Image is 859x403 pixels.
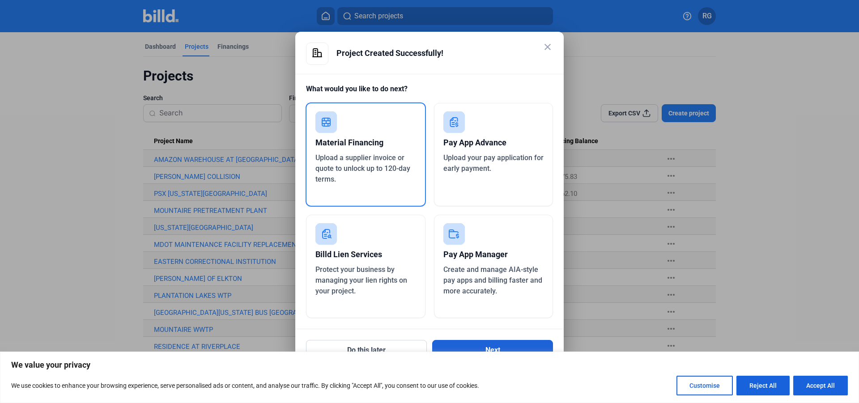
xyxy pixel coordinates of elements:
[315,265,407,295] span: Protect your business by managing your lien rights on your project.
[432,340,553,361] button: Next
[443,265,542,295] span: Create and manage AIA-style pay apps and billing faster and more accurately.
[315,133,416,153] div: Material Financing
[315,153,410,183] span: Upload a supplier invoice or quote to unlock up to 120-day terms.
[736,376,790,395] button: Reject All
[793,376,848,395] button: Accept All
[11,380,479,391] p: We use cookies to enhance your browsing experience, serve personalised ads or content, and analys...
[676,376,733,395] button: Customise
[443,133,544,153] div: Pay App Advance
[443,245,544,264] div: Pay App Manager
[11,360,848,370] p: We value your privacy
[306,84,553,103] div: What would you like to do next?
[542,42,553,52] mat-icon: close
[336,42,553,64] div: Project Created Successfully!
[306,340,427,361] button: Do this later
[315,245,416,264] div: Billd Lien Services
[443,153,544,173] span: Upload your pay application for early payment.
